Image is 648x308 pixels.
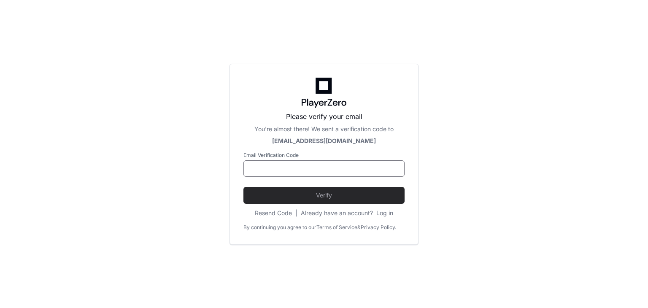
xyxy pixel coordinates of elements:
a: Privacy Policy. [361,224,396,231]
label: Email Verification Code [243,152,405,159]
a: Terms of Service [316,224,357,231]
div: [EMAIL_ADDRESS][DOMAIN_NAME] [243,137,405,145]
button: Resend Code [255,209,292,217]
div: Already have an account? [301,209,393,217]
div: By continuing you agree to our [243,224,316,231]
button: Log in [376,209,393,217]
span: Verify [243,191,405,200]
span: | [295,209,297,217]
p: Please verify your email [243,111,405,122]
div: & [357,224,361,231]
div: You're almost there! We sent a verification code to [243,125,405,133]
button: Verify [243,187,405,204]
